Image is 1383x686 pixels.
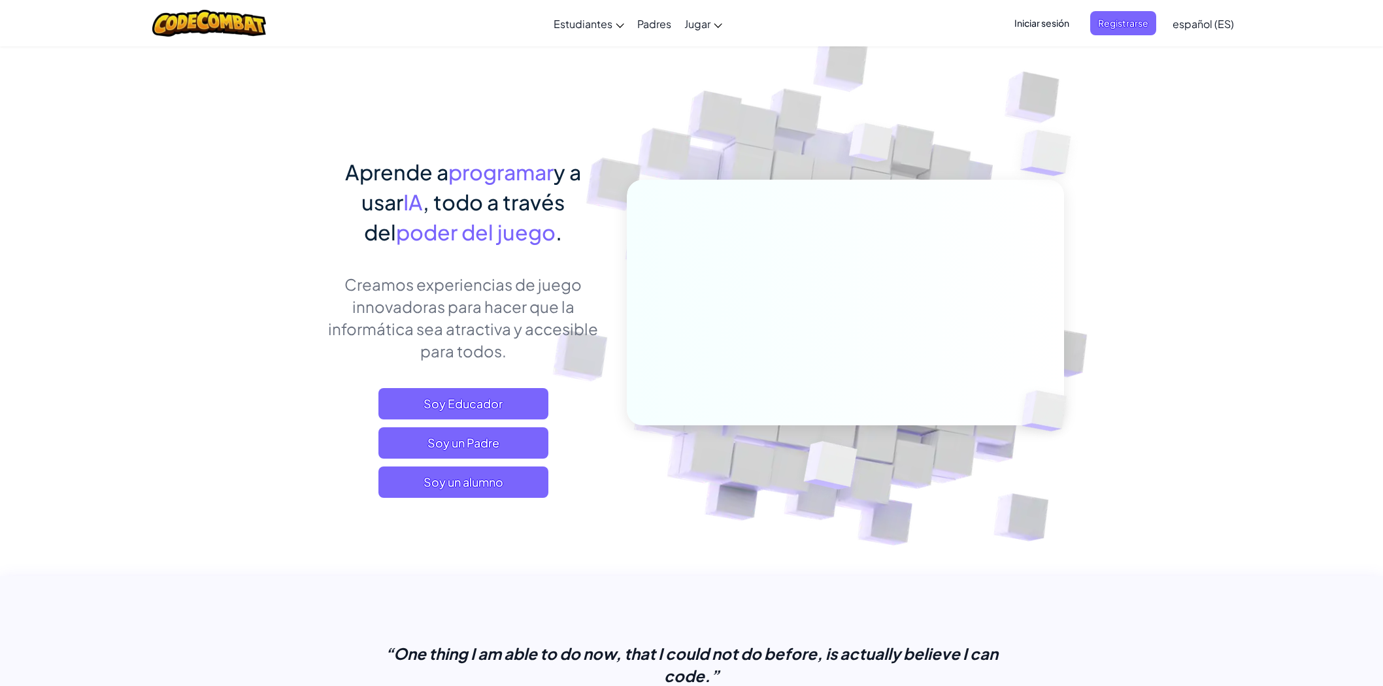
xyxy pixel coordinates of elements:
button: Soy un alumno [378,466,548,498]
span: IA [403,189,423,215]
span: . [556,219,562,245]
img: Overlap cubes [994,98,1107,208]
img: CodeCombat logo [152,10,267,37]
span: poder del juego [396,219,556,245]
span: Estudiantes [554,17,612,31]
span: Jugar [684,17,710,31]
a: Soy un Padre [378,427,548,459]
img: Overlap cubes [1000,363,1098,459]
button: Iniciar sesión [1007,11,1077,35]
span: programar [448,159,554,185]
span: español (ES) [1173,17,1234,31]
a: Padres [631,6,678,41]
span: Aprende a [345,159,448,185]
span: , todo a través del [364,189,565,245]
a: español (ES) [1166,6,1241,41]
button: Registrarse [1090,11,1156,35]
img: Overlap cubes [772,414,889,522]
a: Soy Educador [378,388,548,419]
img: Overlap cubes [825,97,919,195]
p: Creamos experiencias de juego innovadoras para hacer que la informática sea atractiva y accesible... [319,273,607,362]
a: Jugar [678,6,729,41]
a: Estudiantes [547,6,631,41]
